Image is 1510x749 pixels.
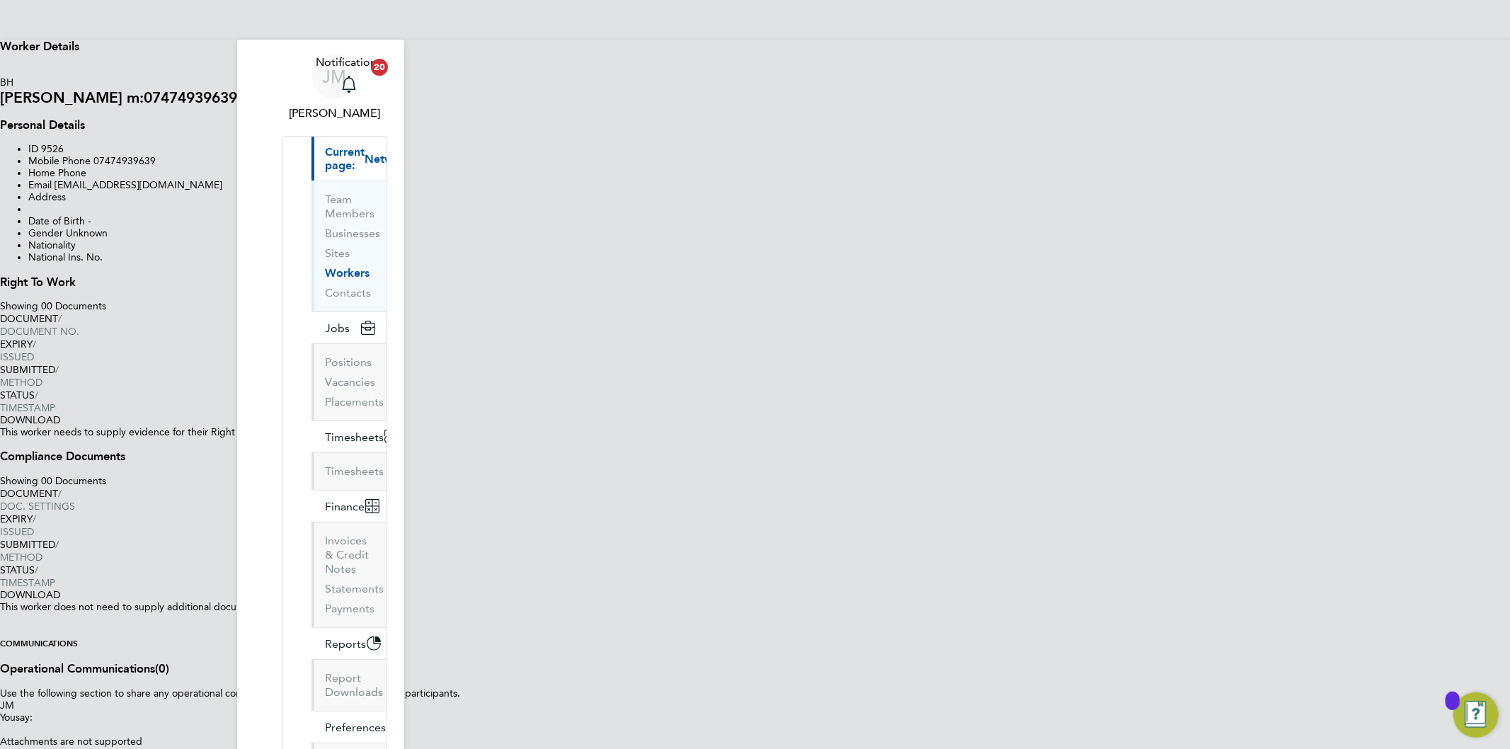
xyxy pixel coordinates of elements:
span: Current page: [326,145,365,172]
label: Address [28,191,66,203]
span: m: [127,88,144,106]
button: Preferences [311,711,412,743]
span: Network [365,152,412,166]
span: / [35,389,38,401]
button: Reports [311,628,392,659]
a: Invoices & Credit Notes [326,534,370,576]
a: Workers [326,266,370,280]
span: 9526 [41,143,64,155]
label: Gender [28,227,63,239]
a: Statements [326,582,384,595]
span: Unknown [66,227,108,239]
span: / [55,538,59,551]
a: Businesses [326,227,381,240]
span: Notifications [316,54,382,71]
label: Email [28,179,52,191]
button: Jobs [311,312,387,343]
span: 00 Documents [41,475,106,487]
button: Open Resource Center, 10 new notifications [1453,692,1499,738]
span: 20 [371,59,388,76]
span: / [33,338,36,350]
a: Report Downloads [326,671,384,699]
span: Preferences [326,721,387,734]
label: ID [28,143,38,155]
label: Date of Birth [28,215,85,227]
a: Notifications20 [316,54,382,99]
span: / [58,487,62,500]
span: / [35,564,38,576]
span: Jobs [326,321,350,335]
span: 00 Documents [41,300,106,312]
a: Positions [326,355,372,369]
button: Timesheets [311,421,410,452]
span: / [55,363,59,376]
span: 07474939639 [93,155,156,167]
div: Current page:Network [311,181,387,311]
button: Current page:Network [311,137,437,181]
span: Timesheets [326,430,384,444]
a: Sites [326,246,350,260]
span: - [88,215,91,227]
span: (0) [155,662,169,675]
a: Vacancies [326,375,376,389]
span: Jo Morris [282,105,387,122]
label: National Ins. No. [28,251,103,263]
a: Team Members [326,193,375,220]
a: Contacts [326,286,372,299]
span: Finance [326,500,365,513]
label: Nationality [28,239,76,251]
span: / [58,312,62,325]
span: Reports [326,637,367,651]
button: Finance [311,491,391,522]
span: 07474939639 [127,88,237,106]
a: JM[PERSON_NAME] [282,54,387,122]
label: Mobile Phone [28,155,91,167]
a: [EMAIL_ADDRESS][DOMAIN_NAME] [55,179,222,191]
a: Timesheets [326,464,384,478]
a: Payments [326,602,375,615]
span: / [33,513,36,525]
label: Home Phone [28,167,86,179]
a: Placements [326,395,384,408]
